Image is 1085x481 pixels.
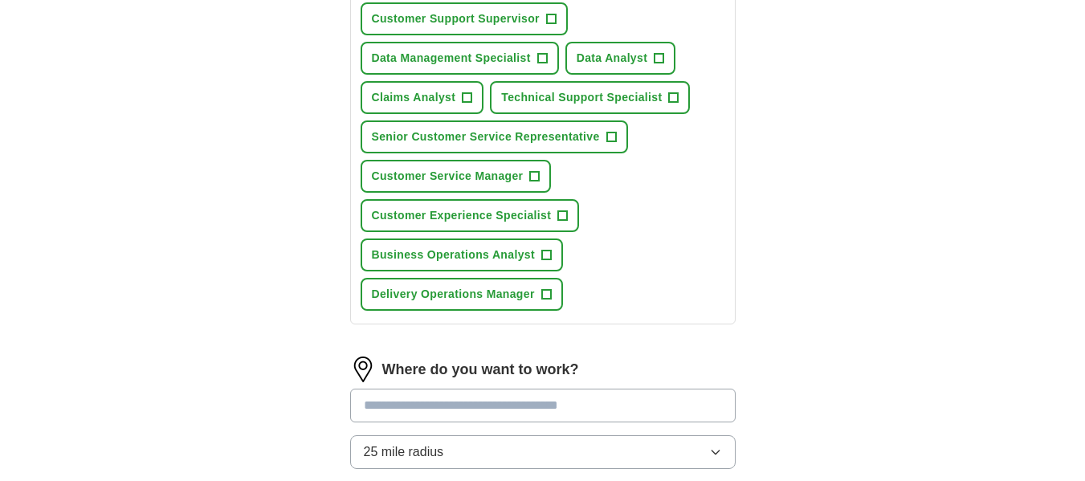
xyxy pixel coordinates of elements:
[361,199,580,232] button: Customer Experience Specialist
[490,81,690,114] button: Technical Support Specialist
[361,81,484,114] button: Claims Analyst
[372,207,552,224] span: Customer Experience Specialist
[372,247,535,263] span: Business Operations Analyst
[577,50,648,67] span: Data Analyst
[372,10,540,27] span: Customer Support Supervisor
[361,160,552,193] button: Customer Service Manager
[372,286,535,303] span: Delivery Operations Manager
[372,128,600,145] span: Senior Customer Service Representative
[350,357,376,382] img: location.png
[361,238,563,271] button: Business Operations Analyst
[372,168,524,185] span: Customer Service Manager
[372,89,456,106] span: Claims Analyst
[361,278,563,311] button: Delivery Operations Manager
[361,120,628,153] button: Senior Customer Service Representative
[382,359,579,381] label: Where do you want to work?
[350,435,736,469] button: 25 mile radius
[361,2,568,35] button: Customer Support Supervisor
[501,89,662,106] span: Technical Support Specialist
[364,442,444,462] span: 25 mile radius
[565,42,676,75] button: Data Analyst
[361,42,559,75] button: Data Management Specialist
[372,50,531,67] span: Data Management Specialist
